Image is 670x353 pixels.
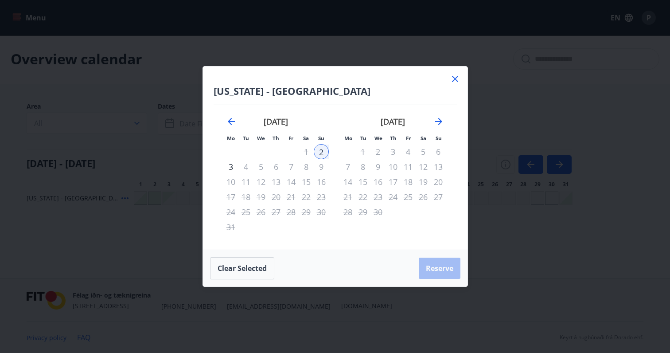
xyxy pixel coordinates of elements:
[390,135,397,141] small: Th
[299,204,314,220] td: Not available. Saturday, August 29, 2026
[431,144,446,159] td: Not available. Sunday, September 6, 2026
[299,159,314,174] td: Not available. Saturday, August 8, 2026
[355,144,370,159] td: Not available. Tuesday, September 1, 2026
[223,189,238,204] td: Not available. Monday, August 17, 2026
[243,135,249,141] small: Tu
[227,135,235,141] small: Mo
[401,144,416,159] td: Not available. Friday, September 4, 2026
[340,204,355,220] td: Not available. Monday, September 28, 2026
[314,159,329,174] td: Not available. Sunday, August 9, 2026
[431,189,446,204] td: Not available. Sunday, September 27, 2026
[436,135,442,141] small: Su
[370,144,386,159] td: Not available. Wednesday, September 2, 2026
[340,189,355,204] td: Not available. Monday, September 21, 2026
[284,159,299,174] td: Not available. Friday, August 7, 2026
[284,174,299,189] td: Not available. Friday, August 14, 2026
[386,174,401,189] td: Not available. Thursday, September 17, 2026
[314,189,329,204] td: Not available. Sunday, August 23, 2026
[214,84,457,98] h4: [US_STATE] - [GEOGRAPHIC_DATA]
[238,159,253,174] td: Not available. Tuesday, August 4, 2026
[284,189,299,204] td: Not available. Friday, August 21, 2026
[370,189,386,204] td: Not available. Wednesday, September 23, 2026
[355,174,370,189] td: Not available. Tuesday, September 15, 2026
[253,174,269,189] td: Not available. Wednesday, August 12, 2026
[386,144,401,159] td: Not available. Thursday, September 3, 2026
[344,135,352,141] small: Mo
[314,144,329,159] div: 2
[374,135,382,141] small: We
[416,174,431,189] td: Not available. Saturday, September 19, 2026
[269,204,284,220] td: Not available. Thursday, August 27, 2026
[264,116,288,127] strong: [DATE]
[238,174,253,189] td: Not available. Tuesday, August 11, 2026
[288,135,293,141] small: Fr
[314,144,329,159] td: Selected as start date. Sunday, August 2, 2026
[299,189,314,204] td: Not available. Saturday, August 22, 2026
[269,174,284,189] td: Not available. Thursday, August 13, 2026
[273,135,279,141] small: Th
[253,204,269,220] td: Not available. Wednesday, August 26, 2026
[386,159,401,174] td: Not available. Thursday, September 10, 2026
[340,174,355,189] td: Not available. Monday, September 14, 2026
[370,204,386,220] td: Not available. Wednesday, September 30, 2026
[299,174,314,189] td: Not available. Saturday, August 15, 2026
[214,105,457,239] div: Calendar
[238,189,253,204] td: Not available. Tuesday, August 18, 2026
[257,135,265,141] small: We
[303,135,309,141] small: Sa
[416,159,431,174] td: Not available. Saturday, September 12, 2026
[340,159,355,174] td: Not available. Monday, September 7, 2026
[433,116,444,127] div: Move forward to switch to the next month.
[269,159,284,174] td: Not available. Thursday, August 6, 2026
[284,204,299,220] td: Not available. Friday, August 28, 2026
[370,159,386,174] td: Not available. Wednesday, September 9, 2026
[386,189,401,204] td: Not available. Thursday, September 24, 2026
[223,159,238,174] td: Choose Monday, August 3, 2026 as your check-out date. It’s available.
[370,174,386,189] td: Not available. Wednesday, September 16, 2026
[421,135,426,141] small: Sa
[223,159,238,174] div: Only check out available
[401,159,416,174] td: Not available. Friday, September 11, 2026
[226,116,237,127] div: Move backward to switch to the previous month.
[431,159,446,174] td: Not available. Sunday, September 13, 2026
[416,144,431,159] td: Not available. Saturday, September 5, 2026
[314,174,329,189] td: Not available. Sunday, August 16, 2026
[406,135,411,141] small: Fr
[355,159,370,174] td: Not available. Tuesday, September 8, 2026
[223,174,238,189] td: Not available. Monday, August 10, 2026
[253,159,269,174] td: Not available. Wednesday, August 5, 2026
[401,189,416,204] td: Not available. Friday, September 25, 2026
[253,189,269,204] td: Not available. Wednesday, August 19, 2026
[223,220,238,235] td: Not available. Monday, August 31, 2026
[360,135,366,141] small: Tu
[299,144,314,159] td: Not available. Saturday, August 1, 2026
[431,174,446,189] td: Not available. Sunday, September 20, 2026
[238,204,253,220] td: Not available. Tuesday, August 25, 2026
[355,204,370,220] td: Not available. Tuesday, September 29, 2026
[416,189,431,204] td: Not available. Saturday, September 26, 2026
[223,204,238,220] td: Not available. Monday, August 24, 2026
[381,116,405,127] strong: [DATE]
[401,174,416,189] td: Not available. Friday, September 18, 2026
[314,204,329,220] td: Not available. Sunday, August 30, 2026
[318,135,324,141] small: Su
[210,257,274,279] button: Clear selected
[355,189,370,204] td: Not available. Tuesday, September 22, 2026
[269,189,284,204] td: Not available. Thursday, August 20, 2026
